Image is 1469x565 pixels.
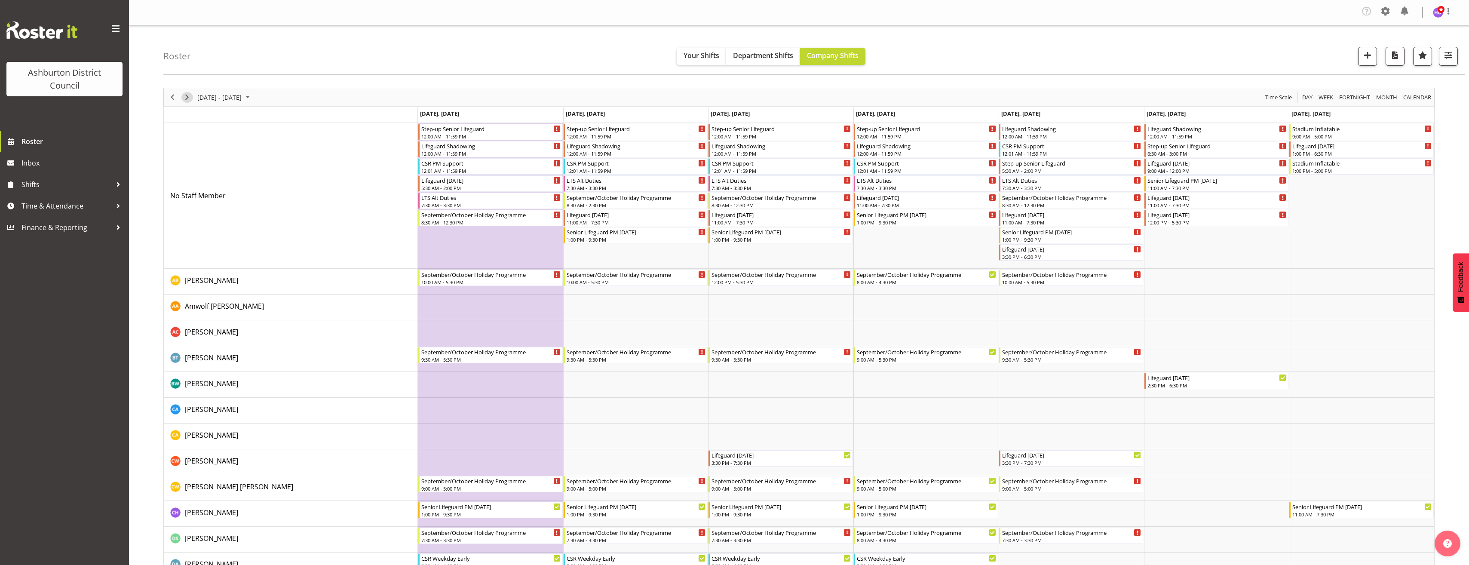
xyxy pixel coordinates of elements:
[418,476,563,492] div: Charlotte Bota Wilson"s event - September/October Holiday Programme Begin From Monday, September ...
[167,92,178,103] button: Previous
[711,511,851,518] div: 1:00 PM - 9:30 PM
[1002,167,1141,174] div: 5:30 AM - 2:00 PM
[421,202,561,209] div: 7:30 AM - 3:30 PM
[164,527,418,553] td: Darlene Parlane resource
[421,193,561,202] div: LTS Alt Duties
[1402,92,1432,103] span: calendar
[711,227,851,236] div: Senior Lifeguard PM [DATE]
[421,150,561,157] div: 12:00 AM - 11:59 PM
[185,456,238,466] span: [PERSON_NAME]
[164,295,418,320] td: Amwolf Artz resource
[711,476,851,485] div: September/October Holiday Programme
[1292,511,1432,518] div: 11:00 AM - 7:30 PM
[1386,47,1405,66] button: Download a PDF of the roster according to the set date range.
[857,210,996,219] div: Senior Lifeguard PM [DATE]
[711,528,851,537] div: September/October Holiday Programme
[711,184,851,191] div: 7:30 AM - 3:30 PM
[185,275,238,286] a: [PERSON_NAME]
[711,202,851,209] div: 8:30 AM - 12:30 PM
[999,210,1144,226] div: No Staff Member"s event - Lifeguard Friday Begin From Friday, September 26, 2025 at 11:00:00 AM G...
[999,476,1144,492] div: Charlotte Bota Wilson"s event - September/October Holiday Programme Begin From Friday, September ...
[567,502,706,511] div: Senior Lifeguard PM [DATE]
[421,141,561,150] div: Lifeguard Shadowing
[1318,92,1334,103] span: Week
[185,405,238,414] span: [PERSON_NAME]
[854,270,998,286] div: Alex Bateman"s event - September/October Holiday Programme Begin From Thursday, September 25, 202...
[1147,202,1287,209] div: 11:00 AM - 7:30 PM
[999,193,1144,209] div: No Staff Member"s event - September/October Holiday Programme Begin From Friday, September 26, 20...
[420,110,459,117] span: [DATE], [DATE]
[421,133,561,140] div: 12:00 AM - 11:59 PM
[164,346,418,372] td: Bailey Tait resource
[564,502,708,518] div: Charlotte Hydes"s event - Senior Lifeguard PM Tuesday Begin From Tuesday, September 23, 2025 at 1...
[1002,227,1141,236] div: Senior Lifeguard PM [DATE]
[164,320,418,346] td: Ashton Cromie resource
[1144,175,1289,192] div: No Staff Member"s event - Senior Lifeguard PM Saturday Begin From Saturday, September 27, 2025 at...
[1147,210,1287,219] div: Lifeguard [DATE]
[21,135,125,148] span: Roster
[567,167,706,174] div: 12:01 AM - 11:59 PM
[857,554,996,562] div: CSR Weekday Early
[1002,184,1141,191] div: 7:30 AM - 3:30 PM
[708,502,853,518] div: Charlotte Hydes"s event - Senior Lifeguard PM Wednesday Begin From Wednesday, September 24, 2025 ...
[1289,502,1434,518] div: Charlotte Hydes"s event - Senior Lifeguard PM Sunday Begin From Sunday, September 28, 2025 at 11:...
[857,150,996,157] div: 12:00 AM - 11:59 PM
[857,124,996,133] div: Step-up Senior Lifeguard
[567,184,706,191] div: 7:30 AM - 3:30 PM
[999,528,1144,544] div: Darlene Parlane"s event - September/October Holiday Programme Begin From Friday, September 26, 20...
[857,159,996,167] div: CSR PM Support
[185,327,238,337] a: [PERSON_NAME]
[567,210,706,219] div: Lifeguard [DATE]
[170,191,226,200] span: No Staff Member
[564,210,708,226] div: No Staff Member"s event - Lifeguard Tuesday Begin From Tuesday, September 23, 2025 at 11:00:00 AM...
[711,537,851,544] div: 7:30 AM - 3:30 PM
[185,482,293,491] span: [PERSON_NAME] [PERSON_NAME]
[421,167,561,174] div: 12:01 AM - 11:59 PM
[421,554,561,562] div: CSR Weekday Early
[567,270,706,279] div: September/October Holiday Programme
[564,476,708,492] div: Charlotte Bota Wilson"s event - September/October Holiday Programme Begin From Tuesday, September...
[567,236,706,243] div: 1:00 PM - 9:30 PM
[999,244,1144,261] div: No Staff Member"s event - Lifeguard Friday Begin From Friday, September 26, 2025 at 3:30:00 PM GM...
[711,356,851,363] div: 9:30 AM - 5:30 PM
[421,270,561,279] div: September/October Holiday Programme
[677,48,726,65] button: Your Shifts
[564,124,708,140] div: No Staff Member"s event - Step-up Senior Lifeguard Begin From Tuesday, September 23, 2025 at 12:0...
[857,184,996,191] div: 7:30 AM - 3:30 PM
[854,476,998,492] div: Charlotte Bota Wilson"s event - September/October Holiday Programme Begin From Thursday, Septembe...
[418,175,563,192] div: No Staff Member"s event - Lifeguard Monday Begin From Monday, September 22, 2025 at 5:30:00 AM GM...
[185,534,238,543] span: [PERSON_NAME]
[999,175,1144,192] div: No Staff Member"s event - LTS Alt Duties Begin From Friday, September 26, 2025 at 7:30:00 AM GMT+...
[421,159,561,167] div: CSR PM Support
[854,124,998,140] div: No Staff Member"s event - Step-up Senior Lifeguard Begin From Thursday, September 25, 2025 at 12:...
[164,269,418,295] td: Alex Bateman resource
[21,157,125,169] span: Inbox
[1002,124,1141,133] div: Lifeguard Shadowing
[854,502,998,518] div: Charlotte Hydes"s event - Senior Lifeguard PM Thursday Begin From Thursday, September 25, 2025 at...
[711,502,851,511] div: Senior Lifeguard PM [DATE]
[708,124,853,140] div: No Staff Member"s event - Step-up Senior Lifeguard Begin From Wednesday, September 24, 2025 at 12...
[185,430,238,440] a: [PERSON_NAME]
[999,347,1144,363] div: Bailey Tait"s event - September/October Holiday Programme Begin From Friday, September 26, 2025 a...
[421,219,561,226] div: 8:30 AM - 12:30 PM
[1002,159,1141,167] div: Step-up Senior Lifeguard
[1002,537,1141,544] div: 7:30 AM - 3:30 PM
[1002,150,1141,157] div: 12:01 AM - 11:59 PM
[1144,124,1289,140] div: No Staff Member"s event - Lifeguard Shadowing Begin From Saturday, September 27, 2025 at 12:00:00...
[857,528,996,537] div: September/October Holiday Programme
[21,178,112,191] span: Shifts
[711,193,851,202] div: September/October Holiday Programme
[421,176,561,184] div: Lifeguard [DATE]
[1457,262,1465,292] span: Feedback
[1375,92,1399,103] button: Timeline Month
[726,48,800,65] button: Department Shifts
[708,347,853,363] div: Bailey Tait"s event - September/October Holiday Programme Begin From Wednesday, September 24, 202...
[181,92,193,103] button: Next
[708,193,853,209] div: No Staff Member"s event - September/October Holiday Programme Begin From Wednesday, September 24,...
[567,193,706,202] div: September/October Holiday Programme
[1002,141,1141,150] div: CSR PM Support
[1402,92,1433,103] button: Month
[1301,92,1314,103] button: Timeline Day
[164,123,418,269] td: No Staff Member resource
[418,124,563,140] div: No Staff Member"s event - Step-up Senior Lifeguard Begin From Monday, September 22, 2025 at 12:00...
